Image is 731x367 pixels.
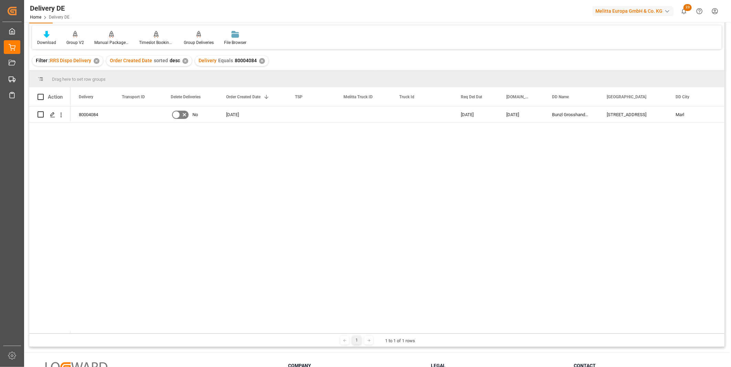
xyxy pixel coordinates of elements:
[154,58,168,63] span: sorted
[66,40,84,46] div: Group V2
[667,107,729,122] div: Marl
[352,336,361,345] div: 1
[598,107,667,122] div: [STREET_ADDRESS]
[199,58,216,63] span: Delivery
[182,58,188,64] div: ✕
[593,4,676,18] button: Melitta Europa GmbH & Co. KG
[37,40,56,46] div: Download
[506,94,529,99] span: [DOMAIN_NAME] Dat
[498,107,544,122] div: [DATE]
[122,94,145,99] span: Transport ID
[79,94,93,99] span: Delivery
[295,94,303,99] span: TSP
[94,58,99,64] div: ✕
[110,58,152,63] span: Order Created Date
[52,77,106,82] span: Drag here to set row groups
[36,58,50,63] span: Filter :
[593,6,674,16] div: Melitta Europa GmbH & Co. KG
[30,15,41,20] a: Home
[224,40,246,46] div: File Browser
[692,3,707,19] button: Help Center
[607,94,646,99] span: [GEOGRAPHIC_DATA]
[453,107,498,122] div: [DATE]
[461,94,482,99] span: Req Del Dat
[684,4,692,11] span: 23
[71,107,114,122] div: 80004084
[218,58,233,63] span: Equals
[50,58,91,63] span: RRS Dispo Delivery
[385,337,415,344] div: 1 to 1 of 1 rows
[184,40,214,46] div: Group Deliveries
[192,107,198,123] span: No
[170,58,180,63] span: desc
[226,94,261,99] span: Order Created Date
[676,3,692,19] button: show 23 new notifications
[259,58,265,64] div: ✕
[94,40,129,46] div: Manual Package TypeDetermination
[676,94,689,99] span: DD City
[48,94,63,100] div: Action
[343,94,373,99] span: Melitta Truck ID
[30,3,70,13] div: Delivery DE
[399,94,414,99] span: Truck Id
[29,107,71,123] div: Press SPACE to select this row.
[171,94,201,99] span: Delete Deliveries
[552,94,569,99] span: DD Name
[218,107,287,122] div: [DATE]
[235,58,257,63] span: 80004084
[544,107,598,122] div: Bunzl Grosshandel GmbH
[139,40,173,46] div: Timeslot Booking Report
